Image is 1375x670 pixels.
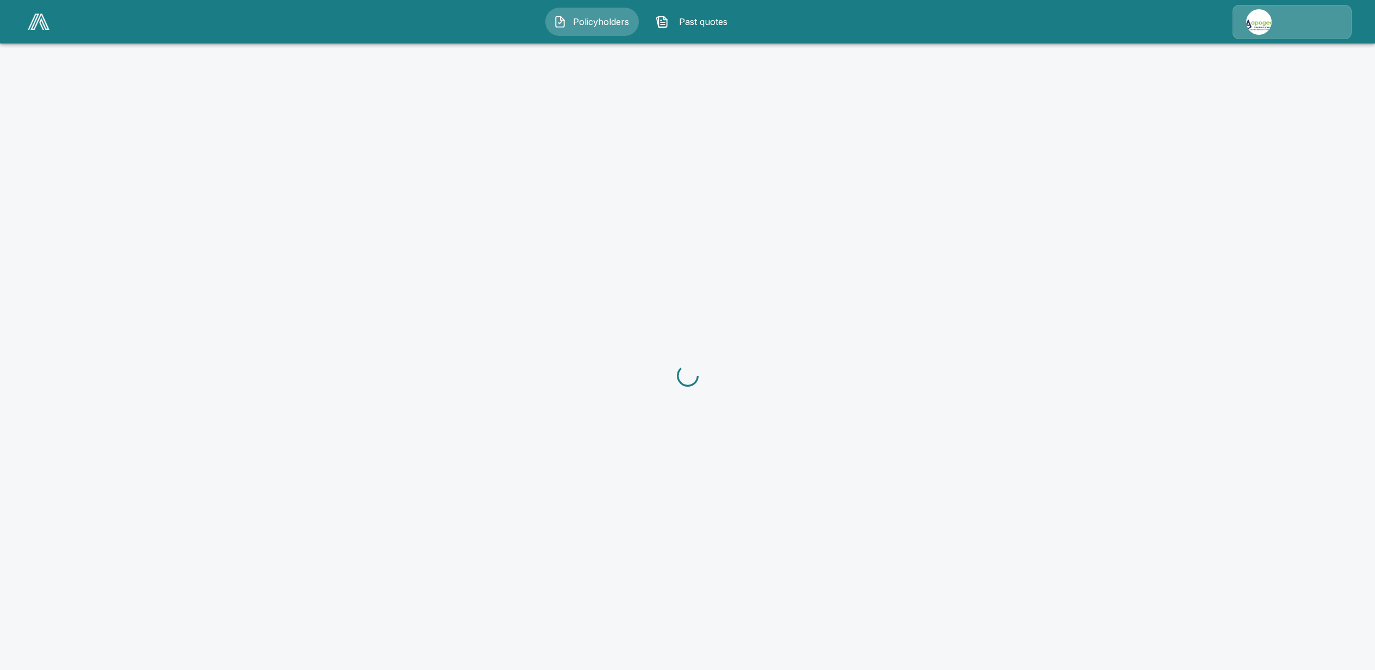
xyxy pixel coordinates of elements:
[28,14,49,30] img: AA Logo
[656,15,669,28] img: Past quotes Icon
[553,15,567,28] img: Policyholders Icon
[673,15,733,28] span: Past quotes
[545,8,639,36] button: Policyholders IconPolicyholders
[648,8,741,36] button: Past quotes IconPast quotes
[571,15,631,28] span: Policyholders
